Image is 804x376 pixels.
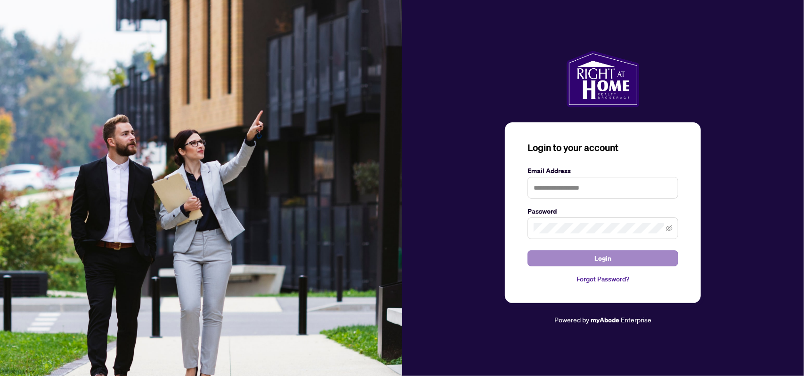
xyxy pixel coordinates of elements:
a: myAbode [591,315,619,325]
img: ma-logo [567,51,640,107]
a: Forgot Password? [528,274,678,284]
span: Login [594,251,611,266]
span: Powered by [554,315,589,324]
button: Login [528,250,678,266]
label: Password [528,206,678,216]
span: Enterprise [621,315,651,324]
span: eye-invisible [666,225,673,232]
label: Email Address [528,166,678,176]
h3: Login to your account [528,141,678,154]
